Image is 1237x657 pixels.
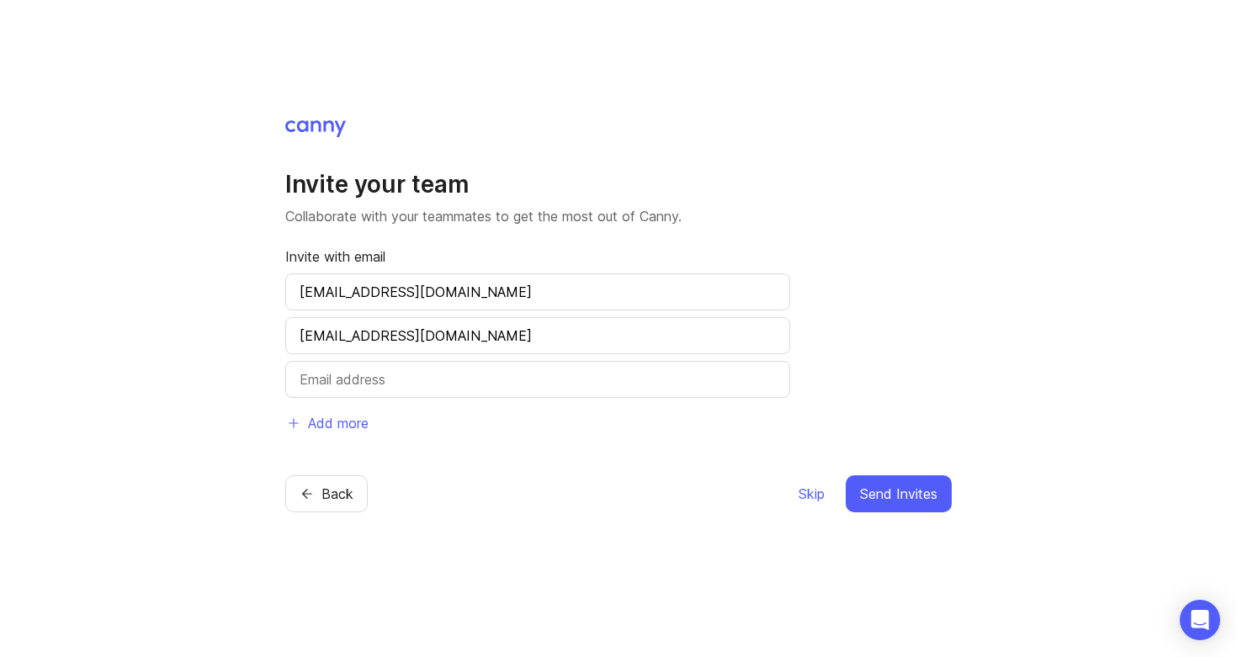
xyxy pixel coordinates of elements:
[860,484,937,504] span: Send Invites
[799,484,825,504] span: Skip
[798,475,826,512] button: Skip
[285,169,952,199] h1: Invite your team
[300,369,776,389] input: Email address
[285,206,952,226] p: Collaborate with your teammates to get the most out of Canny.
[285,120,346,137] img: Canny Home
[300,326,776,346] input: Email address
[285,246,790,267] p: Invite with email
[300,282,776,302] input: Email address
[308,413,369,433] span: Add more
[846,475,952,512] button: Send Invites
[285,405,369,442] button: Add more
[1180,600,1220,640] div: Open Intercom Messenger
[321,484,353,504] span: Back
[285,475,368,512] button: Back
